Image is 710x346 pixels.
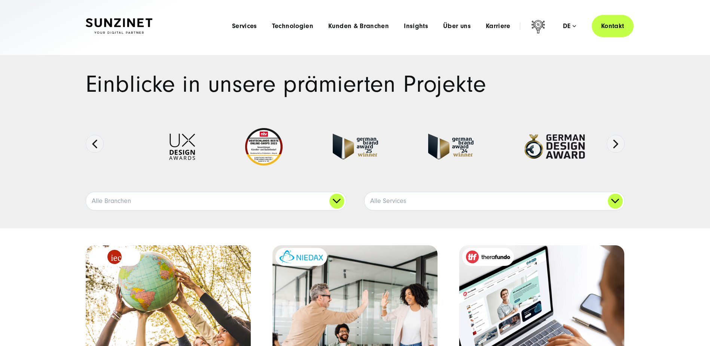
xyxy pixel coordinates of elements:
h1: Einblicke in unsere prämierten Projekte [86,73,625,96]
img: therafundo_10-2024_logo_2c [466,251,510,263]
button: Next [607,135,625,153]
a: Kontakt [592,15,634,37]
a: Karriere [486,22,511,30]
img: UX-Design-Awards - fullservice digital agentur SUNZINET [169,134,195,160]
button: Previous [86,135,104,153]
img: Deutschlands beste Online Shops 2023 - boesner - Kunde - SUNZINET [245,128,283,166]
a: Kunden & Branchen [328,22,389,30]
a: Alle Services [365,192,624,210]
div: de [563,22,576,30]
img: German-Design-Award - fullservice digital agentur SUNZINET [524,134,585,160]
img: logo_IEC [107,250,122,264]
a: Technologien [272,22,313,30]
img: German-Brand-Award - fullservice digital agentur SUNZINET [428,134,473,160]
a: Über uns [443,22,471,30]
img: German Brand Award winner 2025 - Full Service Digital Agentur SUNZINET [333,134,378,160]
img: SUNZINET Full Service Digital Agentur [86,18,152,34]
a: Insights [404,22,428,30]
img: niedax-logo [279,250,323,263]
a: Alle Branchen [86,192,346,210]
a: Services [232,22,257,30]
